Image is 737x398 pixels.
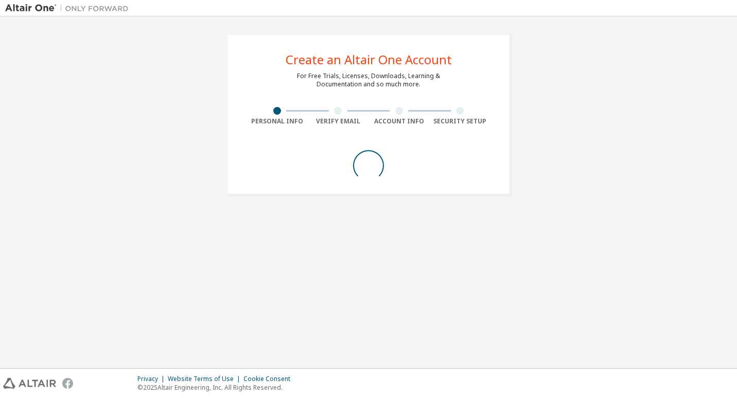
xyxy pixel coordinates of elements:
[137,383,296,392] p: © 2025 Altair Engineering, Inc. All Rights Reserved.
[137,375,168,383] div: Privacy
[286,53,452,66] div: Create an Altair One Account
[430,117,491,125] div: Security Setup
[297,72,440,88] div: For Free Trials, Licenses, Downloads, Learning & Documentation and so much more.
[243,375,296,383] div: Cookie Consent
[368,117,430,125] div: Account Info
[308,117,369,125] div: Verify Email
[5,3,134,13] img: Altair One
[3,378,56,389] img: altair_logo.svg
[247,117,308,125] div: Personal Info
[168,375,243,383] div: Website Terms of Use
[62,378,73,389] img: facebook.svg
